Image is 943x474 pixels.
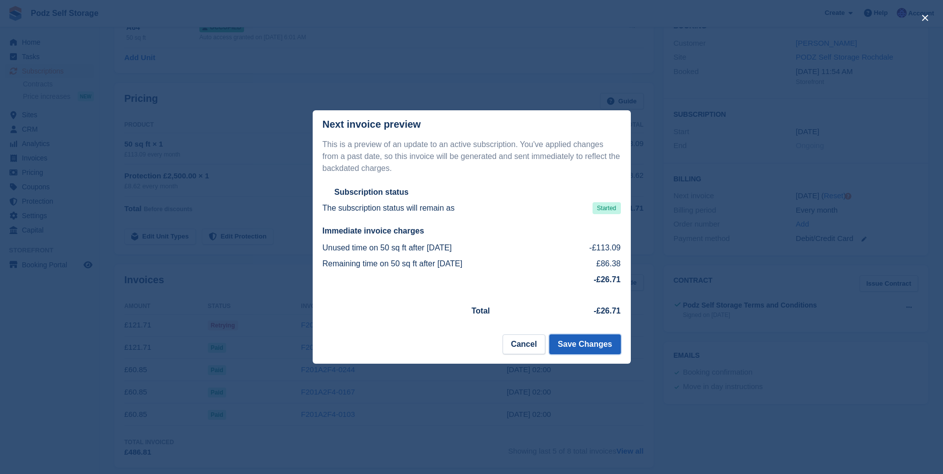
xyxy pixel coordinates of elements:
strong: Total [472,307,490,315]
p: The subscription status will remain as [323,202,455,214]
td: -£113.09 [566,240,621,256]
strong: -£26.71 [594,307,620,315]
p: This is a preview of an update to an active subscription. You've applied changes from a past date... [323,139,621,174]
button: Cancel [503,334,545,354]
button: Save Changes [549,334,620,354]
button: close [917,10,933,26]
td: £86.38 [566,256,621,272]
h2: Immediate invoice charges [323,226,621,236]
td: Unused time on 50 sq ft after [DATE] [323,240,566,256]
span: Started [593,202,621,214]
p: Next invoice preview [323,119,421,130]
h2: Subscription status [335,187,409,197]
strong: -£26.71 [594,275,620,284]
td: Remaining time on 50 sq ft after [DATE] [323,256,566,272]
